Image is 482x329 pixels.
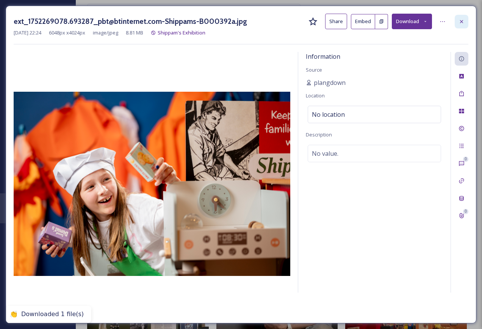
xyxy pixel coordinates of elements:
[158,29,205,36] span: Shippam's Exhibition
[10,310,17,318] div: 👏
[306,52,340,61] span: Information
[21,310,84,318] div: Downloaded 1 file(s)
[126,29,143,36] span: 8.81 MB
[463,157,468,162] div: 0
[351,14,375,29] button: Embed
[93,29,118,36] span: image/jpeg
[312,149,338,158] span: No value.
[306,92,325,99] span: Location
[14,29,41,36] span: [DATE] 22:24
[314,78,346,87] span: plangdown
[312,110,345,119] span: No location
[325,14,347,29] button: Share
[306,66,322,73] span: Source
[14,92,290,276] img: pbt%40btinternet.com-Shippams-B000392a.jpg
[306,131,332,138] span: Description
[14,16,247,27] h3: ext_1752269078.693287_pbt@btinternet.com-Shippams-B000392a.jpg
[392,14,432,29] button: Download
[463,209,468,214] div: 0
[49,29,85,36] span: 6048 px x 4024 px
